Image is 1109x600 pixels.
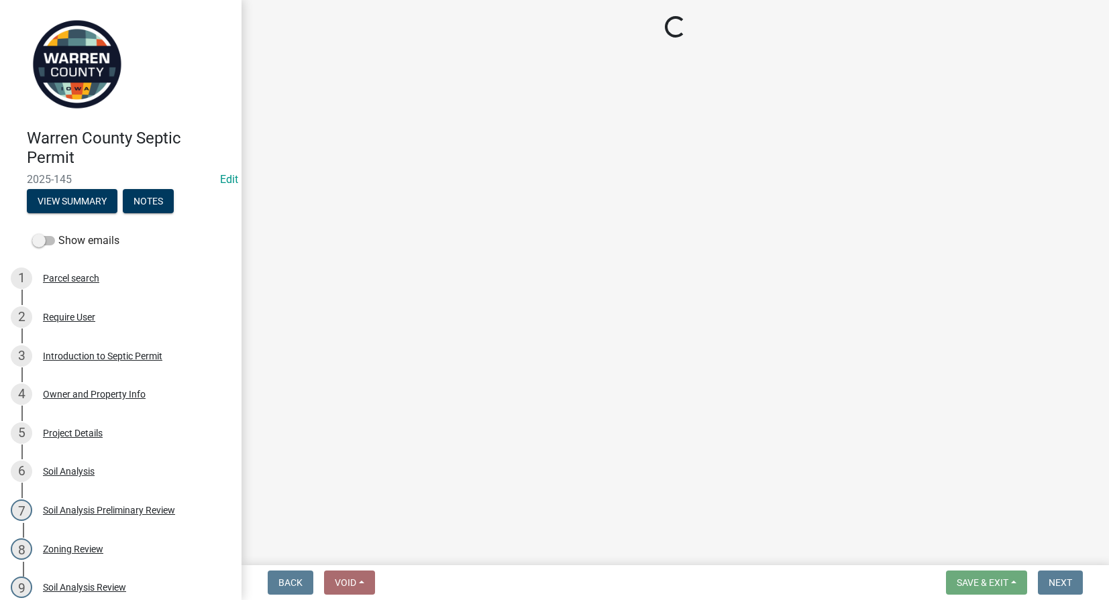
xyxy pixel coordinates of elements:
span: Void [335,577,356,588]
img: Warren County, Iowa [27,14,127,115]
button: View Summary [27,189,117,213]
wm-modal-confirm: Summary [27,196,117,207]
div: 1 [11,267,32,289]
div: Zoning Review [43,544,103,554]
button: Next [1038,571,1083,595]
div: 3 [11,345,32,367]
span: Back [278,577,303,588]
div: 7 [11,499,32,521]
div: Owner and Property Info [43,389,146,399]
span: 2025-145 [27,173,215,186]
wm-modal-confirm: Edit Application Number [220,173,238,186]
div: Introduction to Septic Permit [43,351,162,361]
a: Edit [220,173,238,186]
div: Soil Analysis Preliminary Review [43,505,175,515]
label: Show emails [32,233,119,249]
button: Void [324,571,375,595]
button: Notes [123,189,174,213]
div: Soil Analysis [43,467,95,476]
button: Save & Exit [946,571,1027,595]
div: Require User [43,312,95,322]
div: 8 [11,538,32,560]
div: 9 [11,577,32,598]
div: 5 [11,422,32,444]
button: Back [268,571,313,595]
div: 6 [11,461,32,482]
h4: Warren County Septic Permit [27,129,231,168]
div: 4 [11,383,32,405]
div: 2 [11,306,32,328]
div: Project Details [43,428,103,438]
span: Save & Exit [957,577,1008,588]
span: Next [1049,577,1072,588]
div: Soil Analysis Review [43,583,126,592]
wm-modal-confirm: Notes [123,196,174,207]
div: Parcel search [43,274,99,283]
